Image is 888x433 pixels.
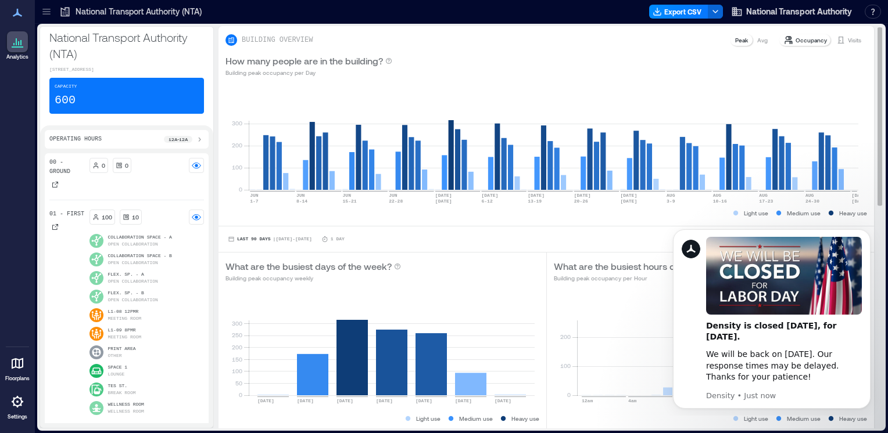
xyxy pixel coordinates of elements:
text: AUG [759,193,768,198]
text: [DATE] [376,398,393,403]
p: Building peak occupancy weekly [225,273,401,283]
iframe: Intercom notifications message [656,219,888,416]
text: AUG [667,193,675,198]
p: Medium use [459,414,493,423]
p: Print Area [108,345,136,352]
p: Settings [8,413,27,420]
text: [DATE] [435,193,452,198]
text: 22-28 [389,199,403,204]
button: Last 90 Days |[DATE]-[DATE] [225,233,314,245]
p: 10 [132,212,139,222]
p: L1-08 12PMR [108,308,142,315]
button: Export CSV [649,5,708,19]
p: 01 - First [49,210,84,219]
text: 1-7 [250,199,259,204]
p: [STREET_ADDRESS] [49,66,204,73]
p: Open Collaboration [108,278,158,285]
p: Medium use [787,208,821,218]
text: 13-19 [528,199,542,204]
p: Meeting Room [108,334,142,341]
p: Heavy use [511,414,539,423]
text: JUN [389,193,398,198]
p: Heavy use [839,208,867,218]
p: Tes St. [108,383,136,389]
tspan: 300 [232,320,242,327]
text: [DATE] [257,398,274,403]
text: [DATE] [852,199,869,204]
text: 17-23 [759,199,773,204]
text: [DATE] [336,398,353,403]
text: 20-26 [574,199,588,204]
p: Building peak occupancy per Hour [554,273,725,283]
p: 0 [125,161,128,170]
p: L1-09 8PMR [108,327,142,334]
p: Building peak occupancy per Day [225,68,392,77]
p: BUILDING OVERVIEW [242,35,313,45]
p: 600 [55,92,76,109]
text: [DATE] [574,193,591,198]
text: [DATE] [481,193,498,198]
span: National Transport Authority [746,6,852,17]
text: [DATE] [620,199,637,204]
p: Avg [757,35,768,45]
p: 0 [102,161,105,170]
p: What are the busiest days of the week? [225,259,392,273]
a: Floorplans [2,349,33,385]
p: Lounge [108,371,125,378]
p: Wellness Room [108,408,144,415]
text: AUG [713,193,722,198]
p: Open Collaboration [108,259,158,266]
p: Open Collaboration [108,241,158,248]
tspan: 50 [235,380,242,387]
p: Light use [744,208,768,218]
p: National Transport Authority (NTA) [76,6,202,17]
tspan: 0 [239,391,242,398]
p: Light use [744,414,768,423]
p: Floorplans [5,375,30,382]
p: Flex. Sp. - B [108,290,158,297]
text: 10-16 [713,199,727,204]
p: Visits [848,35,861,45]
tspan: 250 [232,331,242,338]
text: 3-9 [667,199,675,204]
tspan: 150 [232,356,242,363]
a: Analytics [3,28,32,64]
text: 12am [582,398,593,403]
text: 24-30 [805,199,819,204]
p: Analytics [6,53,28,60]
text: JUN [296,193,305,198]
p: Open Collaboration [108,297,158,304]
text: [DATE] [455,398,472,403]
text: [DATE] [416,398,432,403]
tspan: 100 [232,367,242,374]
p: Other [108,352,122,359]
text: [DATE] [495,398,511,403]
tspan: 200 [560,333,570,340]
p: Occupancy [796,35,827,45]
text: [DATE] [297,398,314,403]
text: 15-21 [343,199,357,204]
p: What are the busiest hours of the day? [554,259,716,273]
button: National Transport Authority [728,2,855,21]
text: [DATE] [852,193,869,198]
p: Medium use [787,414,821,423]
text: 8-14 [296,199,307,204]
p: Space 1 [108,364,128,371]
text: [DATE] [435,199,452,204]
text: JUN [250,193,259,198]
text: AUG [805,193,814,198]
p: How many people are in the building? [225,54,383,68]
p: Break Room [108,389,136,396]
p: Heavy use [839,414,867,423]
text: [DATE] [620,193,637,198]
p: 12a - 12a [169,136,188,143]
p: Flex. Sp. - A [108,271,158,278]
p: Peak [735,35,748,45]
text: JUN [343,193,352,198]
tspan: 300 [232,120,242,127]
